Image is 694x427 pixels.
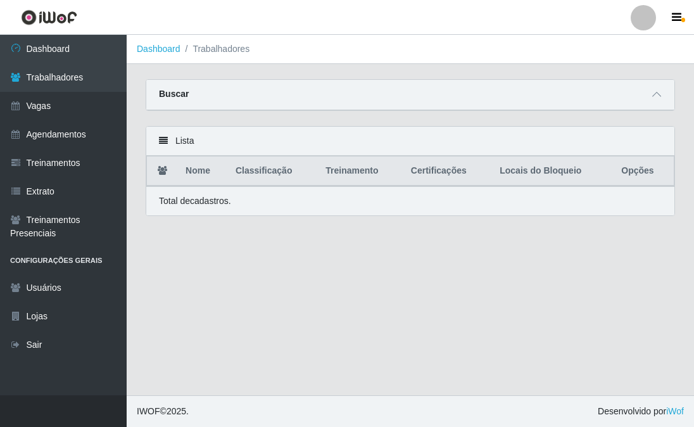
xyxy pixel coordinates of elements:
li: Trabalhadores [180,42,250,56]
span: Desenvolvido por [598,405,684,418]
th: Classificação [228,156,318,186]
div: Lista [146,127,674,156]
nav: breadcrumb [127,35,694,64]
th: Nome [178,156,228,186]
th: Locais do Bloqueio [492,156,614,186]
img: CoreUI Logo [21,10,77,25]
a: iWof [666,406,684,416]
p: Total de cadastros. [159,194,231,208]
span: IWOF [137,406,160,416]
th: Certificações [403,156,492,186]
th: Treinamento [318,156,403,186]
a: Dashboard [137,44,180,54]
th: Opções [614,156,674,186]
strong: Buscar [159,89,189,99]
span: © 2025 . [137,405,189,418]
